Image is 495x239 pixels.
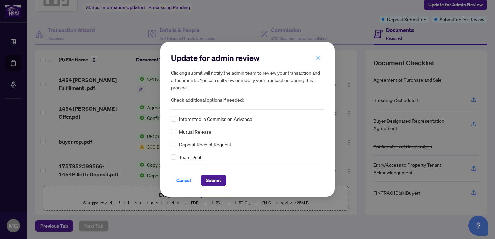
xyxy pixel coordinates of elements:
[201,175,226,186] button: Submit
[171,175,197,186] button: Cancel
[179,115,252,123] span: Interested in Commission Advance
[171,53,324,63] h2: Update for admin review
[171,69,324,91] h5: Clicking submit will notify the admin team to review your transaction and attachments. You can st...
[179,141,231,148] span: Deposit Receipt Request
[316,55,320,60] span: close
[179,128,211,136] span: Mutual Release
[179,154,201,161] span: Team Deal
[468,216,488,236] button: Open asap
[206,175,221,186] span: Submit
[176,175,191,186] span: Cancel
[171,96,324,104] span: Check additional options if needed:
